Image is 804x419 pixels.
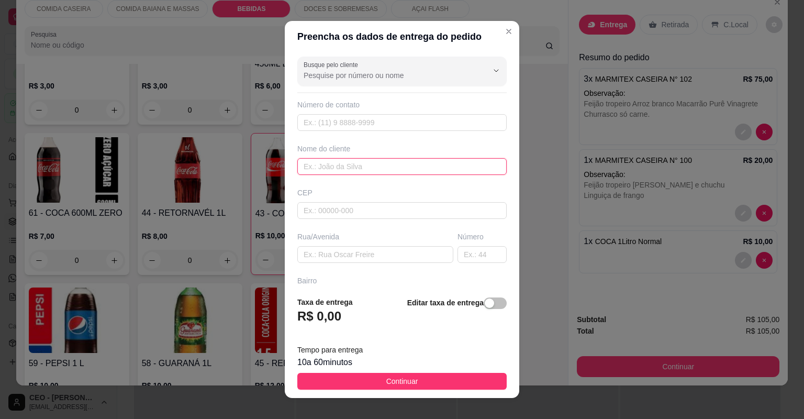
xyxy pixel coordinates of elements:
[297,308,341,325] h3: R$ 0,00
[297,144,507,154] div: Nome do cliente
[500,23,517,40] button: Close
[297,231,453,242] div: Rua/Avenida
[297,298,353,306] strong: Taxa de entrega
[457,231,507,242] div: Número
[297,158,507,175] input: Ex.: João da Silva
[297,202,507,219] input: Ex.: 00000-000
[386,376,418,387] span: Continuar
[297,100,507,110] div: Número de contato
[297,346,363,354] span: Tempo para entrega
[297,188,507,198] div: CEP
[304,70,471,81] input: Busque pelo cliente
[285,21,519,52] header: Preencha os dados de entrega do pedido
[297,246,453,263] input: Ex.: Rua Oscar Freire
[297,373,507,390] button: Continuar
[297,356,507,369] div: 10 a 60 minutos
[488,62,505,79] button: Show suggestions
[304,60,362,69] label: Busque pelo cliente
[297,114,507,131] input: Ex.: (11) 9 8888-9999
[407,299,484,307] strong: Editar taxa de entrega
[297,275,507,286] div: Bairro
[457,246,507,263] input: Ex.: 44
